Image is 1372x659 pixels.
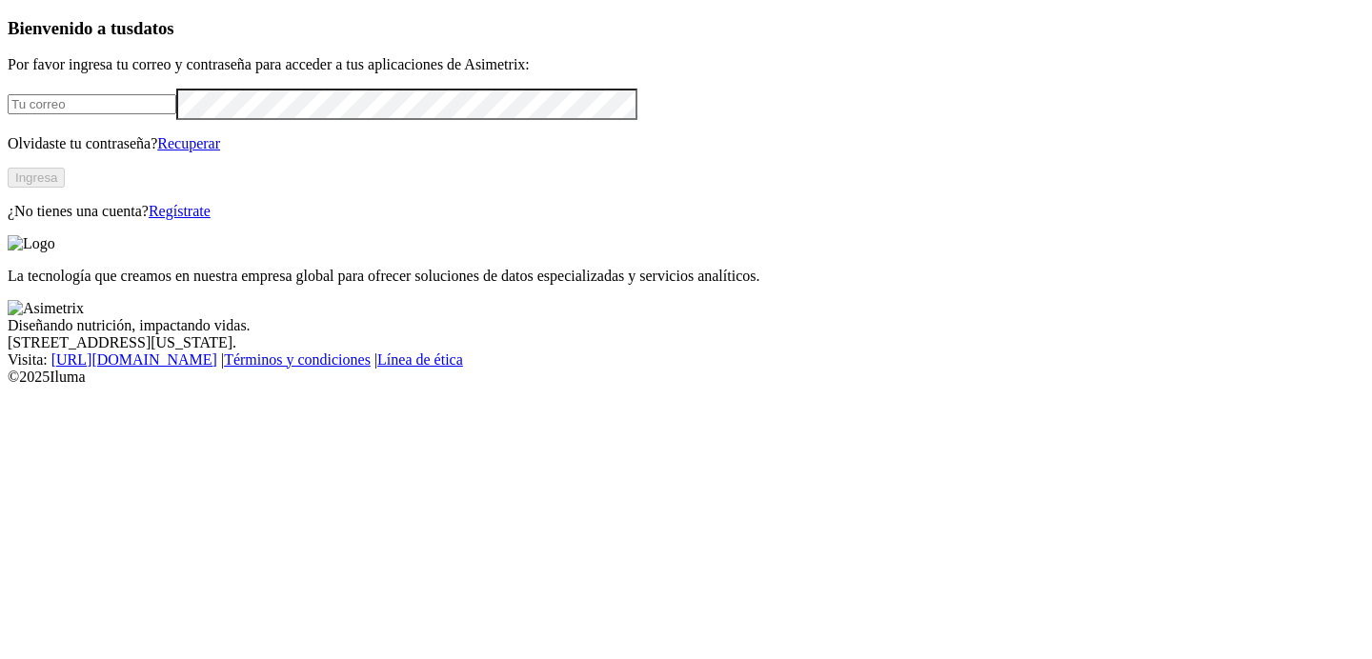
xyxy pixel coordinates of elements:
div: [STREET_ADDRESS][US_STATE]. [8,334,1364,351]
span: datos [133,18,174,38]
p: ¿No tienes una cuenta? [8,203,1364,220]
div: Diseñando nutrición, impactando vidas. [8,317,1364,334]
img: Asimetrix [8,300,84,317]
p: La tecnología que creamos en nuestra empresa global para ofrecer soluciones de datos especializad... [8,268,1364,285]
a: [URL][DOMAIN_NAME] [51,351,217,368]
div: © 2025 Iluma [8,369,1364,386]
div: Visita : | | [8,351,1364,369]
p: Por favor ingresa tu correo y contraseña para acceder a tus aplicaciones de Asimetrix: [8,56,1364,73]
a: Términos y condiciones [224,351,371,368]
a: Regístrate [149,203,211,219]
input: Tu correo [8,94,176,114]
a: Línea de ética [377,351,463,368]
button: Ingresa [8,168,65,188]
img: Logo [8,235,55,252]
a: Recuperar [157,135,220,151]
h3: Bienvenido a tus [8,18,1364,39]
p: Olvidaste tu contraseña? [8,135,1364,152]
